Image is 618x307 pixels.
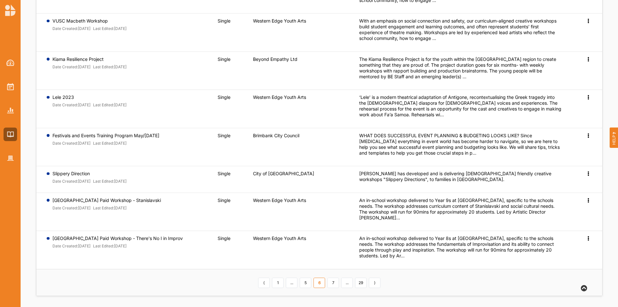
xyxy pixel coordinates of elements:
div: ‘Lele’ is a modern theatrical adaptation of Antigone, recontextualising the Greek tragedy into th... [359,94,562,118]
label: Last Edited: [93,141,114,146]
font: [DATE] [114,244,126,248]
font: [DATE] [78,64,90,69]
a: 6 [314,278,325,288]
img: Dashboard [6,60,14,66]
label: Last Edited: [93,102,114,108]
label: Western Edge Youth Arts [253,18,306,24]
a: Reports [4,104,17,117]
label: Kiama Resilience Project [52,56,127,62]
label: Date Created: [52,141,78,146]
img: Library [7,131,14,137]
a: ... [286,278,297,288]
img: Activities [7,83,14,90]
div: With an emphasis on social connection and safety, our curriculum-aligned creative workshops build... [359,18,562,41]
span: Single [218,18,230,24]
label: Last Edited: [93,206,114,211]
a: Library [4,128,17,141]
label: Date Created: [52,26,78,31]
font: [DATE] [114,102,126,107]
font: [DATE] [114,141,126,146]
label: Western Edge Youth Arts [253,197,306,203]
font: [DATE] [78,206,90,210]
label: Date Created: [52,64,78,70]
span: Single [218,197,230,203]
label: Lele 2023 [52,94,127,100]
font: [DATE] [78,102,90,107]
a: Next item [369,278,380,288]
label: Western Edge Youth Arts [253,235,306,241]
a: ... [341,278,353,288]
a: Organisation [4,151,17,165]
font: [DATE] [114,26,126,31]
font: [DATE] [78,179,90,184]
a: Previous item [258,278,270,288]
label: [GEOGRAPHIC_DATA] Paid Workshop - There's No I in Improv [52,235,183,241]
label: Beyond Empathy Ltd [253,56,297,62]
font: [DATE] [78,244,90,248]
span: Single [218,94,230,100]
div: The Kiama Resilience Project is for the youth within the [GEOGRAPHIC_DATA] region to create somet... [359,56,562,80]
label: Western Edge Youth Arts [253,94,306,100]
label: Slippery Direction [52,171,127,177]
label: Last Edited: [93,26,114,31]
img: logo [5,5,15,16]
img: Organisation [7,156,14,161]
label: Brimbank City Council [253,133,299,139]
a: 29 [355,278,367,288]
label: VUSC Macbeth Workshop [52,18,127,24]
a: Dashboard [4,56,17,70]
a: Activities [4,80,17,93]
font: [DATE] [114,179,126,184]
label: Date Created: [52,206,78,211]
span: Single [218,133,230,138]
label: Festivals and Events Training Program May/[DATE] [52,133,159,139]
label: Date Created: [52,102,78,108]
font: [DATE] [78,141,90,146]
label: Last Edited: [93,244,114,249]
span: Single [218,171,230,176]
div: [PERSON_NAME] has developed and is delivering [DEMOGRAPHIC_DATA] friendly creative workshops "Sli... [359,171,562,182]
a: 5 [300,278,311,288]
span: Single [218,56,230,62]
font: [DATE] [114,206,126,210]
div: An in-school workshop delivered to Year 9s at [GEOGRAPHIC_DATA], specific to the schools needs. T... [359,197,562,221]
font: [DATE] [78,26,90,31]
label: [GEOGRAPHIC_DATA] Paid Workshop - Stanislavski [52,197,161,203]
label: City of [GEOGRAPHIC_DATA] [253,171,314,177]
span: Single [218,235,230,241]
label: Date Created: [52,179,78,184]
a: 7 [327,278,339,288]
label: Last Edited: [93,64,114,70]
img: Reports [7,108,14,113]
div: An in-school workshop delivered to Year 8s at [GEOGRAPHIC_DATA], specific to the schools needs. T... [359,235,562,259]
label: Date Created: [52,244,78,249]
font: [DATE] [114,64,126,69]
div: WHAT DOES SUCCESSFUL EVENT PLANNING & BUDGETING LOOKS LIKE? Since [MEDICAL_DATA] everything in ev... [359,133,562,156]
label: Last Edited: [93,179,114,184]
div: Pagination Navigation [257,277,382,288]
a: 1 [272,278,284,288]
